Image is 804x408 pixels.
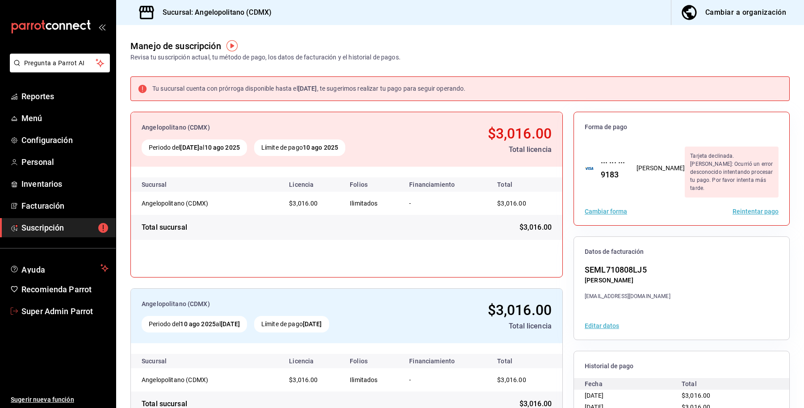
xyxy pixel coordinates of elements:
span: $3,016.00 [488,302,552,319]
span: Menú [21,112,109,124]
strong: [DATE] [180,144,199,151]
div: Manejo de suscripción [130,39,221,53]
button: Reintentar pago [733,208,779,215]
div: Angelopolitano (CDMX) [142,199,231,208]
div: SEML710808LJ5 [585,264,670,276]
span: Historial de pago [585,362,779,370]
div: Sucursal [142,358,191,365]
span: Facturación [21,200,109,212]
span: Reportes [21,90,109,102]
span: Pregunta a Parrot AI [24,59,96,68]
th: Total [486,354,562,368]
div: ··· ··· ··· 9183 [594,156,626,181]
div: Revisa tu suscripción actual, tu método de pago, los datos de facturación y el historial de pagos. [130,53,401,62]
span: Personal [21,156,109,168]
div: [PERSON_NAME] [636,164,685,173]
h3: Sucursal: Angelopolitano (CDMX) [155,7,272,18]
th: Licencia [282,354,343,368]
div: Total licencia [412,321,552,332]
span: Forma de pago [585,123,779,131]
span: $3,016.00 [519,222,552,233]
strong: [DATE] [298,85,317,92]
div: Total [682,378,779,390]
div: [PERSON_NAME] [585,276,670,285]
th: Licencia [282,177,343,192]
th: Financiamiento [402,177,486,192]
span: Ayuda [21,263,97,273]
div: Límite de pago [254,316,329,332]
div: Límite de pago [254,139,345,156]
strong: 10 ago 2025 [180,320,215,328]
strong: 10 ago 2025 [303,144,338,151]
span: Super Admin Parrot [21,305,109,317]
span: Inventarios [21,178,109,190]
span: Datos de facturación [585,248,779,256]
img: Tooltip marker [226,40,238,51]
span: $3,016.00 [497,376,526,383]
strong: [DATE] [221,320,240,328]
div: Tu sucursal cuenta con prórroga disponible hasta el , te sugerimos realizar tu pago para seguir o... [152,84,465,93]
span: Suscripción [21,222,109,234]
strong: 10 ago 2025 [205,144,240,151]
button: Pregunta a Parrot AI [10,54,110,72]
button: Cambiar forma [585,208,627,215]
div: [DATE] [585,390,682,401]
td: Ilimitados [343,192,402,215]
div: Fecha [585,378,682,390]
div: Angelopolitano (CDMX) [142,375,231,384]
span: $3,016.00 [289,200,318,207]
div: Sucursal [142,181,191,188]
div: Tarjeta declinada. [PERSON_NAME]: Ocurrió un error desconocido intentando procesar tu pago. Por f... [685,147,779,198]
div: Periodo del al [142,316,247,332]
div: Periodo del al [142,139,247,156]
div: Total sucursal [142,222,187,233]
div: [EMAIL_ADDRESS][DOMAIN_NAME] [585,292,670,300]
th: Total [486,177,562,192]
th: Financiamiento [402,354,486,368]
th: Folios [343,354,402,368]
strong: [DATE] [303,320,322,328]
span: Sugerir nueva función [11,395,109,404]
th: Folios [343,177,402,192]
span: $3,016.00 [497,200,526,207]
a: Pregunta a Parrot AI [6,65,110,74]
span: Recomienda Parrot [21,283,109,295]
div: Cambiar a organización [705,6,786,19]
div: Angelopolitano (CDMX) [142,299,405,309]
td: - [402,192,486,215]
td: - [402,368,486,391]
td: Ilimitados [343,368,402,391]
span: Configuración [21,134,109,146]
div: Total licencia [420,144,552,155]
div: Angelopolitano (CDMX) [142,123,413,132]
button: Editar datos [585,323,619,329]
span: $3,016.00 [488,125,552,142]
button: open_drawer_menu [98,23,105,30]
span: $3,016.00 [289,376,318,383]
span: $3,016.00 [682,392,710,399]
